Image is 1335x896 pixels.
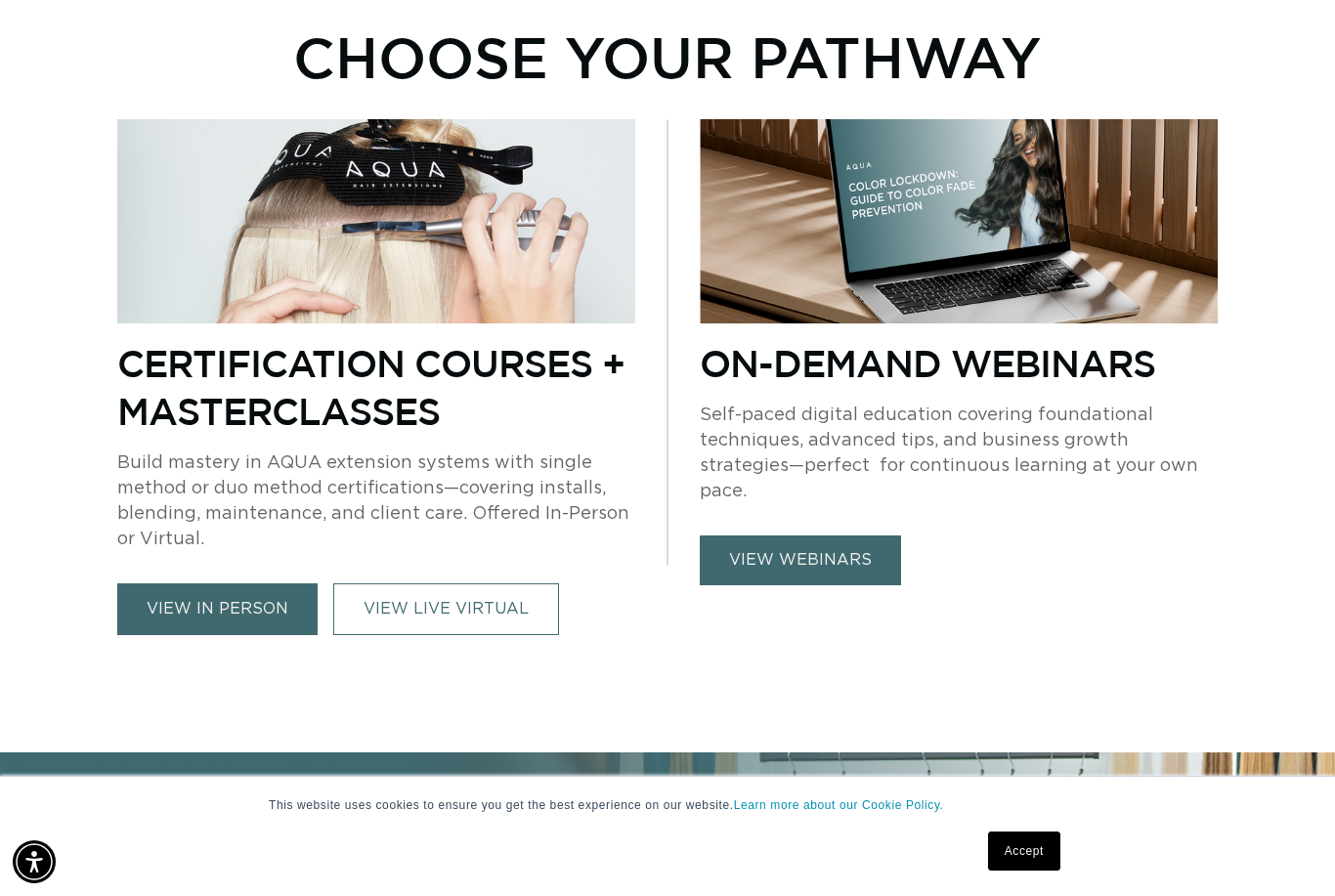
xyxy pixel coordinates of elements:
a: VIEW LIVE VIRTUAL [333,583,559,635]
div: Accessibility Menu [13,840,56,883]
p: Self-paced digital education covering foundational techniques, advanced tips, and business growth... [700,403,1218,504]
p: Build mastery in AQUA extension systems with single method or duo method certifications—covering ... [117,450,635,552]
p: This website uses cookies to ensure you get the best experience on our website. [269,796,1066,814]
p: Certification Courses + Masterclasses [117,339,635,435]
a: view webinars [700,535,901,585]
a: Learn more about our Cookie Policy. [734,798,944,812]
p: Choose Your Pathway [293,23,1042,90]
a: view in person [117,583,318,635]
p: On-Demand Webinars [700,339,1218,387]
a: Accept [988,832,1060,871]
